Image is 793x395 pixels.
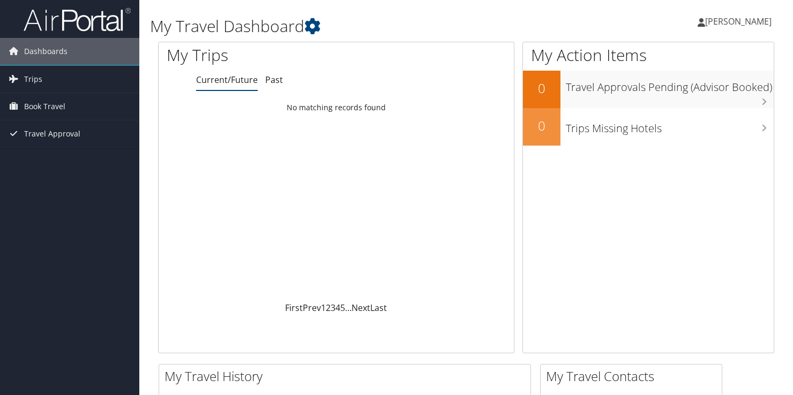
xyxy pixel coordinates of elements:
h1: My Travel Dashboard [150,15,572,37]
a: Current/Future [196,74,258,86]
a: 3 [331,302,335,314]
td: No matching records found [159,98,514,117]
a: 4 [335,302,340,314]
span: Travel Approval [24,120,80,147]
a: [PERSON_NAME] [698,5,782,37]
span: … [345,302,351,314]
img: airportal-logo.png [24,7,131,32]
h2: 0 [523,117,560,135]
span: Dashboards [24,38,68,65]
a: Next [351,302,370,314]
span: Trips [24,66,42,93]
h2: My Travel Contacts [546,367,722,385]
span: [PERSON_NAME] [705,16,772,27]
a: 0Trips Missing Hotels [523,108,774,146]
h3: Trips Missing Hotels [566,116,774,136]
a: Prev [303,302,321,314]
a: Past [265,74,283,86]
span: Book Travel [24,93,65,120]
h2: 0 [523,79,560,97]
a: 1 [321,302,326,314]
h2: My Travel History [164,367,530,385]
a: 5 [340,302,345,314]
h3: Travel Approvals Pending (Advisor Booked) [566,74,774,95]
a: 2 [326,302,331,314]
a: 0Travel Approvals Pending (Advisor Booked) [523,71,774,108]
a: Last [370,302,387,314]
h1: My Action Items [523,44,774,66]
h1: My Trips [167,44,358,66]
a: First [285,302,303,314]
